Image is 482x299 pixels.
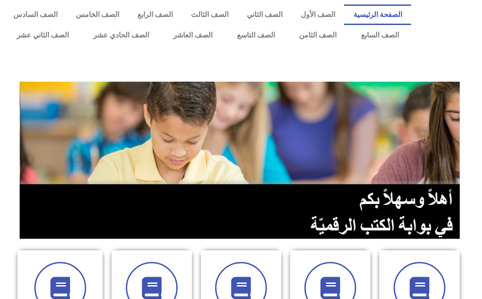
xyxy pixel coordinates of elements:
a: الصف الخامس [67,4,129,25]
a: الصف الثاني [237,4,291,25]
a: الصف الحادي عشر [81,25,161,46]
a: الصف الثاني عشر [4,25,81,46]
a: الصف التاسع [224,25,287,46]
a: الصف العاشر [161,25,225,46]
a: الصف الثالث [182,4,238,25]
a: الصف الأول [291,4,344,25]
a: الصف السابع [349,25,411,46]
a: الصف الرابع [129,4,182,25]
a: الصف السادس [4,4,67,25]
a: الصفحة الرئيسية [344,4,411,25]
a: الصف الثامن [287,25,349,46]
